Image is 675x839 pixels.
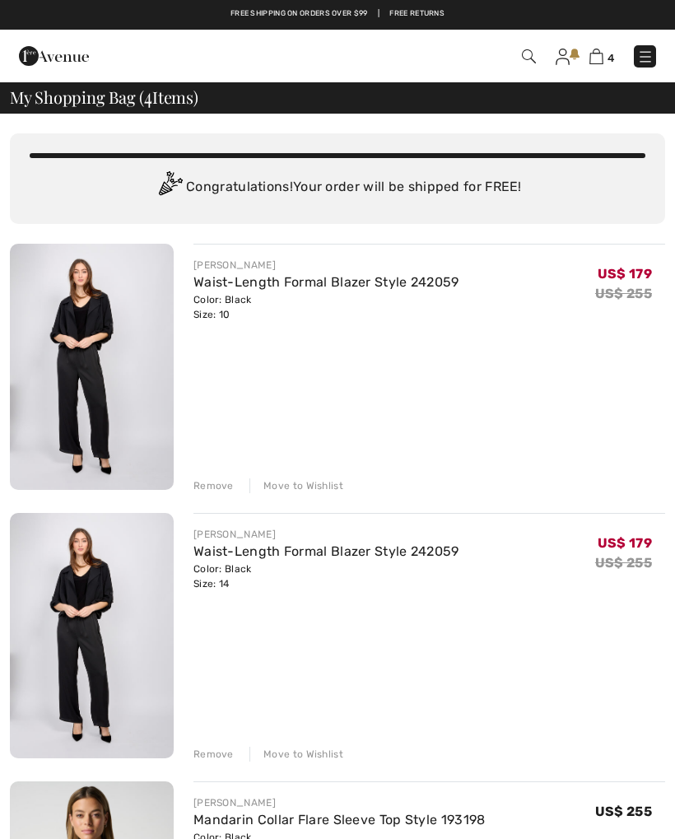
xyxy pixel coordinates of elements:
img: Waist-Length Formal Blazer Style 242059 [10,513,174,759]
a: Waist-Length Formal Blazer Style 242059 [193,274,459,290]
div: Move to Wishlist [249,747,343,762]
div: Color: Black Size: 10 [193,292,459,322]
img: Waist-Length Formal Blazer Style 242059 [10,244,174,490]
s: US$ 255 [595,555,652,571]
img: Shopping Bag [589,49,603,64]
a: Free shipping on orders over $99 [230,8,368,20]
div: Remove [193,478,234,493]
div: Remove [193,747,234,762]
a: Mandarin Collar Flare Sleeve Top Style 193198 [193,812,486,827]
img: Menu [637,49,654,65]
img: Search [522,49,536,63]
a: 1ère Avenue [19,47,89,63]
a: 4 [589,46,614,66]
span: 4 [607,52,614,64]
div: Color: Black Size: 14 [193,562,459,591]
span: | [378,8,379,20]
div: Congratulations! Your order will be shipped for FREE! [30,171,645,204]
img: My Info [556,49,570,65]
span: My Shopping Bag ( Items) [10,89,198,105]
img: Congratulation2.svg [153,171,186,204]
span: US$ 255 [595,804,652,819]
div: [PERSON_NAME] [193,258,459,273]
div: Move to Wishlist [249,478,343,493]
div: [PERSON_NAME] [193,795,486,810]
span: 4 [144,85,152,106]
s: US$ 255 [595,286,652,301]
img: 1ère Avenue [19,40,89,72]
span: US$ 179 [598,266,652,282]
div: [PERSON_NAME] [193,527,459,542]
a: Free Returns [389,8,445,20]
span: US$ 179 [598,535,652,551]
a: Waist-Length Formal Blazer Style 242059 [193,543,459,559]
